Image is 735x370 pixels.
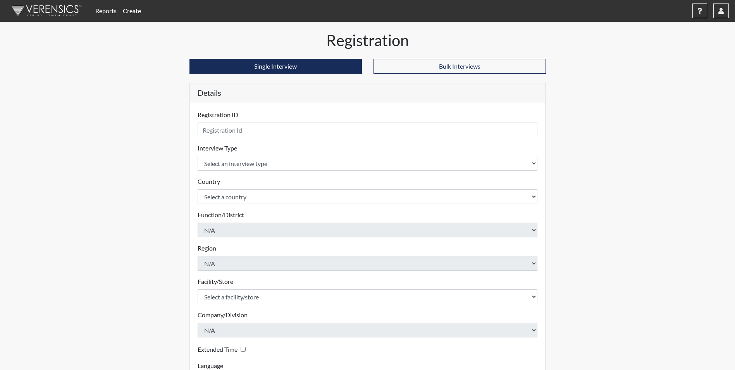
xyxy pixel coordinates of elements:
[198,277,233,286] label: Facility/Store
[374,59,546,74] button: Bulk Interviews
[198,210,244,220] label: Function/District
[120,3,144,19] a: Create
[198,177,220,186] label: Country
[198,344,249,355] div: Checking this box will provide the interviewee with an accomodation of extra time to answer each ...
[189,59,362,74] button: Single Interview
[198,123,538,137] input: Insert a Registration ID, which needs to be a unique alphanumeric value for each interviewee
[198,345,238,354] label: Extended Time
[198,144,237,153] label: Interview Type
[92,3,120,19] a: Reports
[190,83,546,102] h5: Details
[198,310,248,320] label: Company/Division
[198,244,216,253] label: Region
[198,110,238,119] label: Registration ID
[189,31,546,50] h1: Registration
